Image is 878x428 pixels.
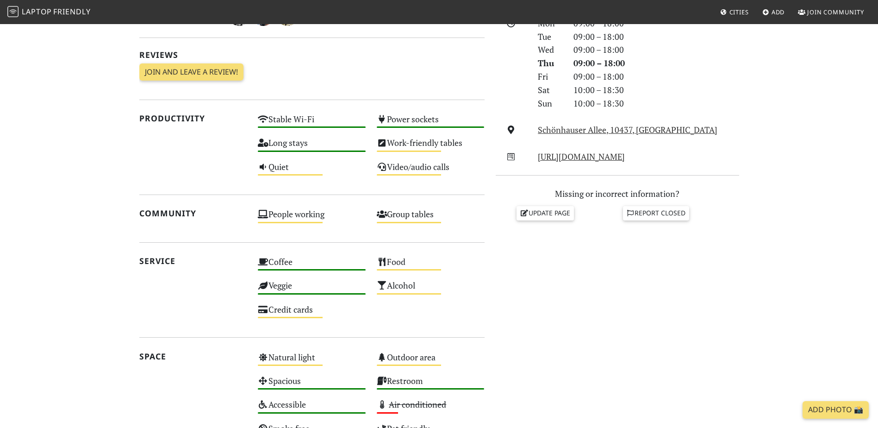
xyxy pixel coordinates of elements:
div: 09:00 – 18:00 [568,30,745,44]
div: 10:00 – 18:30 [568,97,745,110]
a: Update page [517,206,574,220]
img: LaptopFriendly [7,6,19,17]
div: Alcohol [371,278,490,302]
div: People working [252,207,371,230]
span: Cities [729,8,749,16]
div: Outdoor area [371,350,490,373]
div: Video/audio calls [371,159,490,183]
div: Veggie [252,278,371,302]
a: Join Community [794,4,868,20]
span: Laptop [22,6,52,17]
div: 09:00 – 18:00 [568,43,745,57]
div: Work-friendly tables [371,135,490,159]
div: Credit cards [252,302,371,326]
span: Add [772,8,785,16]
div: Power sockets [371,112,490,135]
div: Coffee [252,254,371,278]
div: Sat [532,83,567,97]
div: Spacious [252,373,371,397]
div: Long stays [252,135,371,159]
a: Cities [716,4,753,20]
h2: Space [139,352,247,361]
div: Tue [532,30,567,44]
div: 10:00 – 18:30 [568,83,745,97]
a: LaptopFriendly LaptopFriendly [7,4,91,20]
div: 09:00 – 18:00 [568,57,745,70]
a: [URL][DOMAIN_NAME] [538,151,625,162]
h2: Reviews [139,50,485,60]
span: Friendly [53,6,90,17]
div: Food [371,254,490,278]
a: Schönhauser Allee, 10437, [GEOGRAPHIC_DATA] [538,124,717,135]
p: Missing or incorrect information? [496,187,739,201]
div: Wed [532,43,567,57]
s: Air conditioned [389,399,446,410]
div: Fri [532,70,567,83]
a: Join and leave a review! [139,63,243,81]
div: 09:00 – 18:00 [568,70,745,83]
div: Quiet [252,159,371,183]
h2: Productivity [139,113,247,123]
div: Group tables [371,207,490,230]
a: Report closed [623,206,690,220]
div: Thu [532,57,567,70]
div: Sun [532,97,567,110]
h2: Community [139,208,247,218]
h2: Service [139,256,247,266]
span: Join Community [807,8,864,16]
div: Stable Wi-Fi [252,112,371,135]
div: Natural light [252,350,371,373]
a: Add Photo 📸 [803,401,869,419]
a: Add [759,4,789,20]
div: Accessible [252,397,371,421]
div: Restroom [371,373,490,397]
